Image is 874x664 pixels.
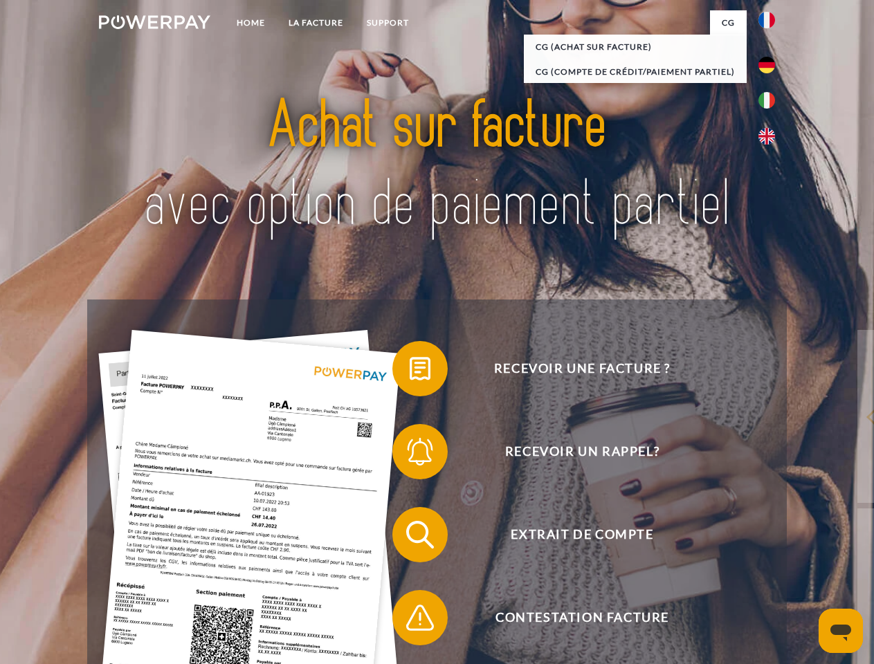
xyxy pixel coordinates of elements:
[758,12,775,28] img: fr
[403,600,437,635] img: qb_warning.svg
[403,434,437,469] img: qb_bell.svg
[412,590,752,645] span: Contestation Facture
[99,15,210,29] img: logo-powerpay-white.svg
[132,66,742,265] img: title-powerpay_fr.svg
[392,424,752,479] button: Recevoir un rappel?
[403,351,437,386] img: qb_bill.svg
[819,609,863,653] iframe: Bouton de lancement de la fenêtre de messagerie
[412,507,752,562] span: Extrait de compte
[403,517,437,552] img: qb_search.svg
[758,57,775,73] img: de
[758,92,775,109] img: it
[355,10,421,35] a: Support
[524,35,747,59] a: CG (achat sur facture)
[277,10,355,35] a: LA FACTURE
[392,341,752,396] button: Recevoir une facture ?
[392,590,752,645] button: Contestation Facture
[412,424,752,479] span: Recevoir un rappel?
[225,10,277,35] a: Home
[524,59,747,84] a: CG (Compte de crédit/paiement partiel)
[758,128,775,145] img: en
[710,10,747,35] a: CG
[392,507,752,562] button: Extrait de compte
[412,341,752,396] span: Recevoir une facture ?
